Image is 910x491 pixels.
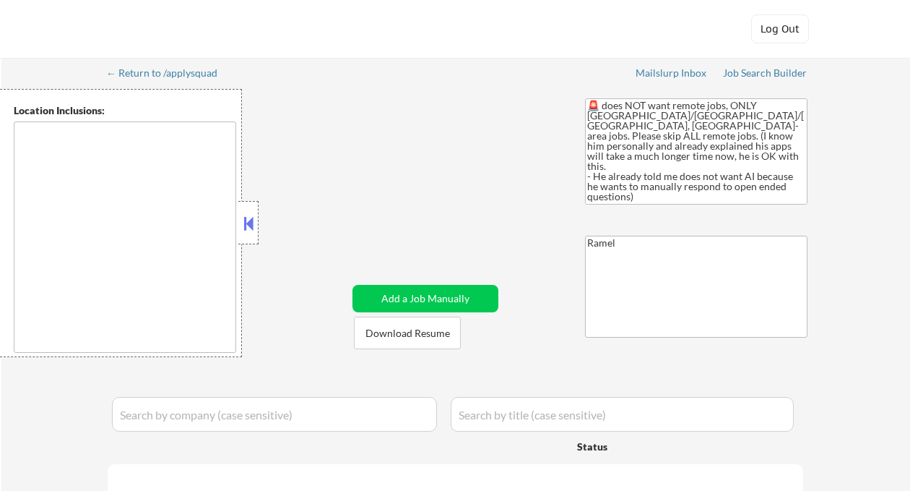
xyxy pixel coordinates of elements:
[751,14,809,43] button: Log Out
[451,397,794,432] input: Search by title (case sensitive)
[14,103,236,118] div: Location Inclusions:
[352,285,498,312] button: Add a Job Manually
[577,433,701,459] div: Status
[723,68,807,78] div: Job Search Builder
[112,397,437,432] input: Search by company (case sensitive)
[636,68,708,78] div: Mailslurp Inbox
[636,67,708,82] a: Mailslurp Inbox
[354,317,461,349] button: Download Resume
[106,67,231,82] a: ← Return to /applysquad
[106,68,231,78] div: ← Return to /applysquad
